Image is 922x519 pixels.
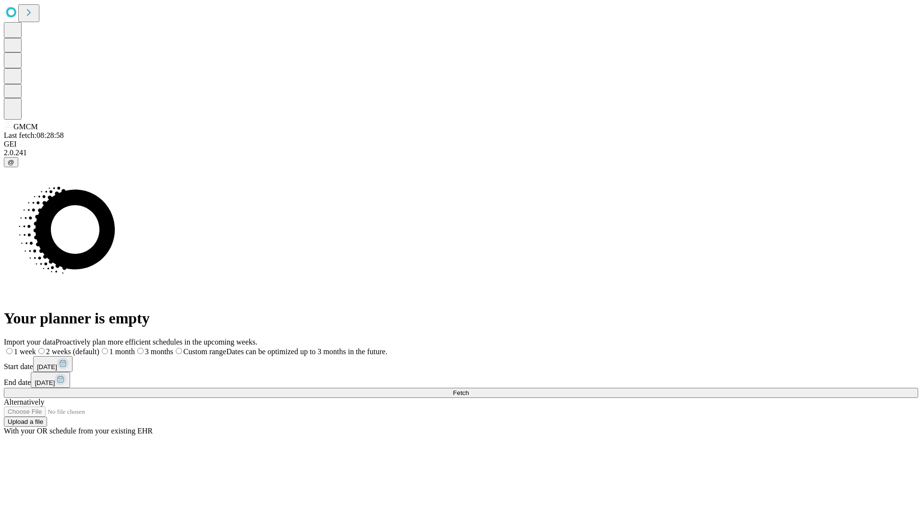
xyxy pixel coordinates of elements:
[35,379,55,386] span: [DATE]
[37,363,57,371] span: [DATE]
[6,348,12,354] input: 1 week
[102,348,108,354] input: 1 month
[4,140,918,148] div: GEI
[453,389,469,396] span: Fetch
[8,159,14,166] span: @
[4,338,56,346] span: Import your data
[183,347,226,356] span: Custom range
[4,398,44,406] span: Alternatively
[14,347,36,356] span: 1 week
[4,309,918,327] h1: Your planner is empty
[46,347,99,356] span: 2 weeks (default)
[145,347,173,356] span: 3 months
[109,347,135,356] span: 1 month
[4,427,153,435] span: With your OR schedule from your existing EHR
[38,348,45,354] input: 2 weeks (default)
[56,338,257,346] span: Proactively plan more efficient schedules in the upcoming weeks.
[31,372,70,388] button: [DATE]
[4,157,18,167] button: @
[4,356,918,372] div: Start date
[33,356,73,372] button: [DATE]
[137,348,144,354] input: 3 months
[4,148,918,157] div: 2.0.241
[4,131,64,139] span: Last fetch: 08:28:58
[4,417,47,427] button: Upload a file
[4,388,918,398] button: Fetch
[226,347,387,356] span: Dates can be optimized up to 3 months in the future.
[4,372,918,388] div: End date
[13,123,38,131] span: GMCM
[176,348,182,354] input: Custom rangeDates can be optimized up to 3 months in the future.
